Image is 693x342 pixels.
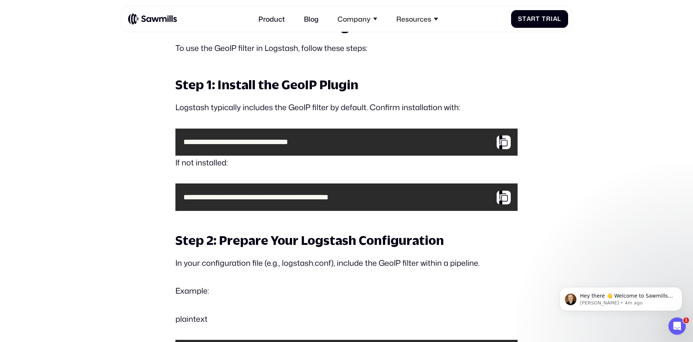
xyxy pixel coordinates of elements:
[546,15,551,22] span: r
[557,15,561,22] span: l
[396,15,431,23] div: Resources
[175,284,518,298] p: Example:
[175,312,518,326] p: plaintext
[31,21,124,62] span: Hey there 👋 Welcome to Sawmills. The smart telemetry management platform that solves cost, qualit...
[542,15,546,22] span: T
[337,15,370,23] div: Company
[536,15,540,22] span: t
[522,15,527,22] span: t
[511,10,568,28] a: StartTrial
[551,15,553,22] span: i
[175,256,518,270] p: In your configuration file (e.g., logstash.conf), include the GeoIP filter within a pipeline.
[668,317,686,335] iframe: Intercom live chat
[527,15,531,22] span: a
[553,15,558,22] span: a
[298,9,324,28] a: Blog
[332,9,382,28] div: Company
[175,100,518,114] p: Logstash typically includes the GeoIP filter by default. Confirm installation with:
[175,233,444,247] strong: Step 2: Prepare Your Logstash Configuration
[31,28,125,34] p: Message from Winston, sent 4m ago
[518,15,522,22] span: S
[683,317,689,323] span: 1
[253,9,290,28] a: Product
[175,77,358,92] strong: Step 1: Install the GeoIP Plugin
[549,272,693,322] iframe: Intercom notifications message
[175,156,518,170] p: If not installed:
[391,9,443,28] div: Resources
[175,41,518,55] p: To use the GeoIP filter in Logstash, follow these steps:
[531,15,536,22] span: r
